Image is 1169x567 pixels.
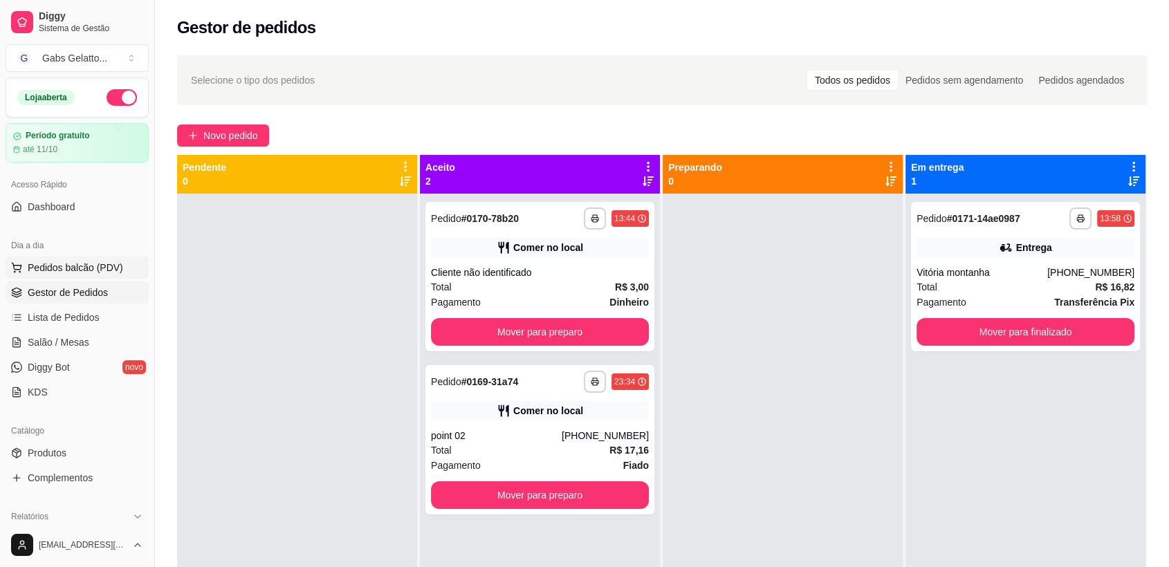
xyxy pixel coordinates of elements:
[39,23,143,34] span: Sistema de Gestão
[461,376,519,387] strong: # 0169-31a74
[6,281,149,304] a: Gestor de Pedidos
[183,160,226,174] p: Pendente
[917,295,966,310] span: Pagamento
[6,331,149,353] a: Salão / Mesas
[1100,213,1121,224] div: 13:58
[6,381,149,403] a: KDS
[947,213,1020,224] strong: # 0171-14ae0987
[39,10,143,23] span: Diggy
[6,528,149,561] button: [EMAIL_ADDRESS][DOMAIN_NAME]
[431,266,649,279] div: Cliente não identificado
[614,376,635,387] div: 23:34
[177,17,316,39] h2: Gestor de pedidos
[562,429,649,443] div: [PHONE_NUMBER]
[917,266,1047,279] div: Vitória montanha
[6,257,149,279] button: Pedidos balcão (PDV)
[513,241,583,254] div: Comer no local
[431,318,649,346] button: Mover para preparo
[431,376,461,387] span: Pedido
[203,128,258,143] span: Novo pedido
[898,71,1031,90] div: Pedidos sem agendamento
[623,460,649,471] strong: Fiado
[431,279,452,295] span: Total
[6,356,149,378] a: Diggy Botnovo
[28,360,70,374] span: Diggy Bot
[917,318,1134,346] button: Mover para finalizado
[188,131,198,140] span: plus
[11,511,48,522] span: Relatórios
[28,471,93,485] span: Complementos
[461,213,519,224] strong: # 0170-78b20
[28,200,75,214] span: Dashboard
[609,445,649,456] strong: R$ 17,16
[917,279,937,295] span: Total
[6,174,149,196] div: Acesso Rápido
[107,89,137,106] button: Alterar Status
[6,306,149,328] a: Lista de Pedidos
[431,213,461,224] span: Pedido
[6,123,149,162] a: Período gratuitoaté 11/10
[6,6,149,39] a: DiggySistema de Gestão
[1054,297,1134,308] strong: Transferência Pix
[911,160,964,174] p: Em entrega
[431,443,452,458] span: Total
[431,458,481,473] span: Pagamento
[191,73,315,88] span: Selecione o tipo dos pedidos
[28,286,108,299] span: Gestor de Pedidos
[807,71,898,90] div: Todos os pedidos
[177,124,269,147] button: Novo pedido
[431,481,649,509] button: Mover para preparo
[39,539,127,550] span: [EMAIL_ADDRESS][DOMAIN_NAME]
[609,297,649,308] strong: Dinheiro
[615,281,649,292] strong: R$ 3,00
[1047,266,1134,279] div: [PHONE_NUMBER]
[28,335,89,349] span: Salão / Mesas
[668,174,722,188] p: 0
[6,420,149,442] div: Catálogo
[17,51,31,65] span: G
[28,446,66,460] span: Produtos
[917,213,947,224] span: Pedido
[6,442,149,464] a: Produtos
[183,174,226,188] p: 0
[28,261,123,275] span: Pedidos balcão (PDV)
[668,160,722,174] p: Preparando
[6,44,149,72] button: Select a team
[6,467,149,489] a: Complementos
[614,213,635,224] div: 13:44
[28,385,48,399] span: KDS
[26,131,90,141] article: Período gratuito
[425,160,455,174] p: Aceito
[42,51,107,65] div: Gabs Gelatto ...
[6,196,149,218] a: Dashboard
[1015,241,1051,254] div: Entrega
[28,310,100,324] span: Lista de Pedidos
[911,174,964,188] p: 1
[513,404,583,418] div: Comer no local
[431,429,562,443] div: point 02
[23,144,57,155] article: até 11/10
[6,234,149,257] div: Dia a dia
[1031,71,1132,90] div: Pedidos agendados
[431,295,481,310] span: Pagamento
[425,174,455,188] p: 2
[17,90,75,105] div: Loja aberta
[1095,281,1134,292] strong: R$ 16,82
